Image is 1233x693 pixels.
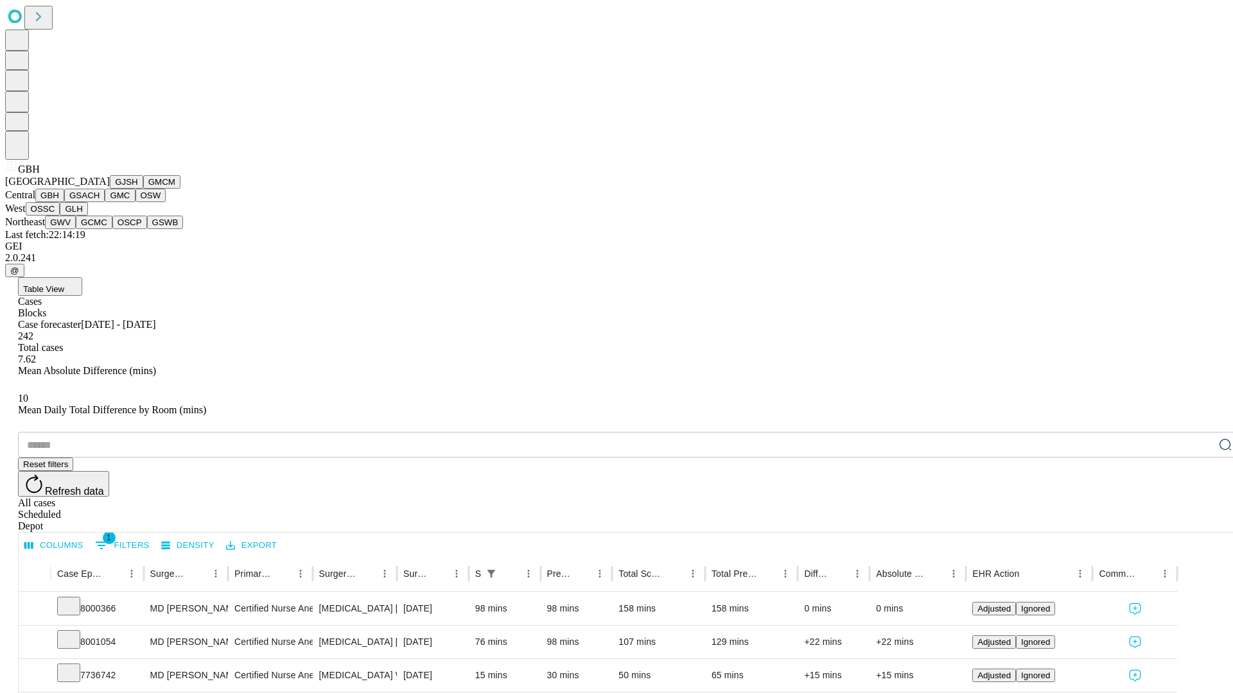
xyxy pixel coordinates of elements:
[776,565,794,583] button: Menu
[103,531,116,544] span: 1
[45,216,76,229] button: GWV
[876,659,959,692] div: +15 mins
[18,471,109,497] button: Refresh data
[143,175,180,189] button: GMCM
[804,626,863,658] div: +22 mins
[1016,669,1055,682] button: Ignored
[876,626,959,658] div: +22 mins
[319,592,390,625] div: [MEDICAL_DATA] [MEDICAL_DATA] REMOVAL TUBES AND/OR OVARIES FOR UTERUS 250GM OR LESS
[977,604,1011,613] span: Adjusted
[147,216,184,229] button: GSWB
[804,659,863,692] div: +15 mins
[804,569,829,579] div: Difference
[591,565,609,583] button: Menu
[547,592,606,625] div: 98 mins
[292,565,310,583] button: Menu
[25,631,44,654] button: Expand
[520,565,538,583] button: Menu
[1021,637,1050,647] span: Ignored
[5,216,45,227] span: Northeast
[502,565,520,583] button: Sort
[92,535,153,556] button: Show filters
[482,565,500,583] div: 1 active filter
[76,216,112,229] button: GCMC
[977,637,1011,647] span: Adjusted
[5,176,110,187] span: [GEOGRAPHIC_DATA]
[23,284,64,294] span: Table View
[223,536,280,556] button: Export
[358,565,376,583] button: Sort
[57,626,137,658] div: 8001054
[403,659,462,692] div: [DATE]
[57,659,137,692] div: 7736742
[319,626,390,658] div: [MEDICAL_DATA] [MEDICAL_DATA] REMOVAL TUBES AND/OR OVARIES FOR UTERUS 250GM OR LESS
[136,189,166,202] button: OSW
[876,592,959,625] div: 0 mins
[25,665,44,687] button: Expand
[618,659,699,692] div: 50 mins
[403,569,428,579] div: Surgery Date
[81,319,155,330] span: [DATE] - [DATE]
[26,202,60,216] button: OSSC
[57,592,137,625] div: 8000366
[712,626,792,658] div: 129 mins
[18,354,36,364] span: 7.62
[234,659,306,692] div: Certified Nurse Anesthetist
[5,229,85,240] span: Last fetch: 22:14:19
[573,565,591,583] button: Sort
[547,569,572,579] div: Predicted In Room Duration
[18,277,82,296] button: Table View
[482,565,500,583] button: Show filters
[376,565,394,583] button: Menu
[150,626,222,658] div: MD [PERSON_NAME] [PERSON_NAME] Md
[712,569,758,579] div: Total Predicted Duration
[758,565,776,583] button: Sort
[848,565,866,583] button: Menu
[547,626,606,658] div: 98 mins
[972,635,1016,649] button: Adjusted
[234,626,306,658] div: Certified Nurse Anesthetist
[712,659,792,692] div: 65 mins
[18,404,206,415] span: Mean Daily Total Difference by Room (mins)
[150,569,188,579] div: Surgeon Name
[319,569,356,579] div: Surgery Name
[274,565,292,583] button: Sort
[1016,602,1055,615] button: Ignored
[618,592,699,625] div: 158 mins
[618,569,665,579] div: Total Scheduled Duration
[475,659,534,692] div: 15 mins
[5,203,26,214] span: West
[1156,565,1174,583] button: Menu
[876,569,925,579] div: Absolute Difference
[927,565,945,583] button: Sort
[475,569,481,579] div: Scheduled In Room Duration
[18,342,63,353] span: Total cases
[972,569,1019,579] div: EHR Action
[618,626,699,658] div: 107 mins
[35,189,64,202] button: GBH
[123,565,141,583] button: Menu
[475,626,534,658] div: 76 mins
[712,592,792,625] div: 158 mins
[1138,565,1156,583] button: Sort
[666,565,684,583] button: Sort
[5,264,24,277] button: @
[1020,565,1038,583] button: Sort
[684,565,702,583] button: Menu
[23,459,68,469] span: Reset filters
[110,175,143,189] button: GJSH
[18,365,156,376] span: Mean Absolute Difference (mins)
[112,216,147,229] button: OSCP
[18,458,73,471] button: Reset filters
[430,565,448,583] button: Sort
[475,592,534,625] div: 98 mins
[18,319,81,330] span: Case forecaster
[158,536,218,556] button: Density
[189,565,207,583] button: Sort
[5,241,1228,252] div: GEI
[448,565,466,583] button: Menu
[403,626,462,658] div: [DATE]
[804,592,863,625] div: 0 mins
[18,393,28,404] span: 10
[234,592,306,625] div: Certified Nurse Anesthetist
